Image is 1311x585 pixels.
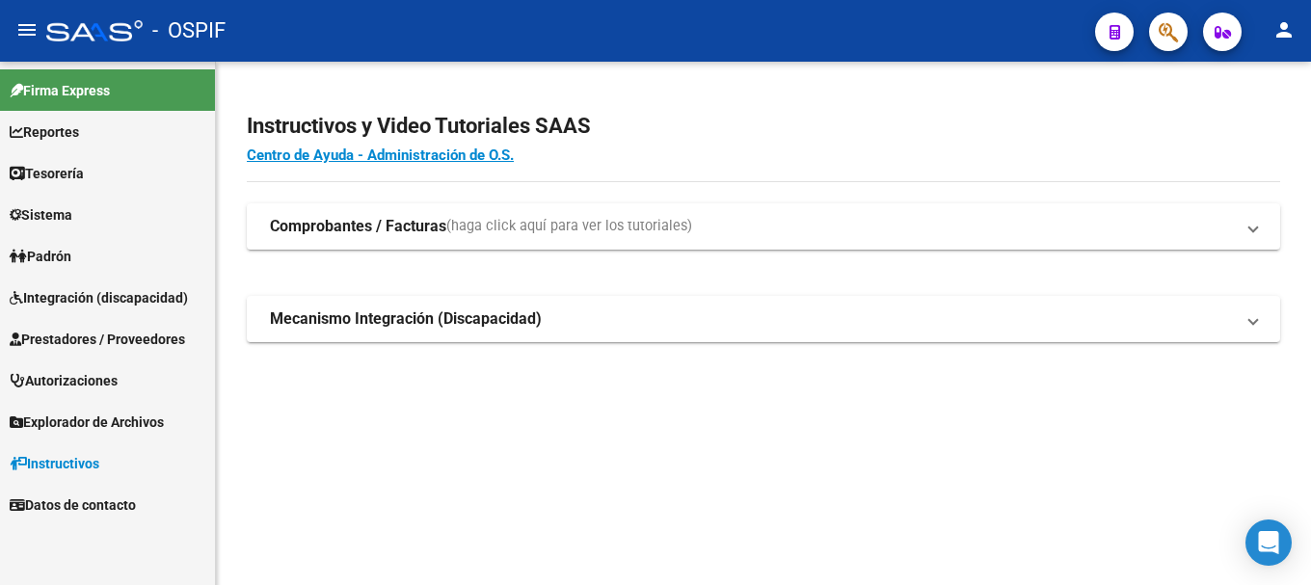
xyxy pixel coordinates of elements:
[270,216,446,237] strong: Comprobantes / Facturas
[10,163,84,184] span: Tesorería
[10,246,71,267] span: Padrón
[10,121,79,143] span: Reportes
[152,10,226,52] span: - OSPIF
[15,18,39,41] mat-icon: menu
[10,287,188,308] span: Integración (discapacidad)
[10,453,99,474] span: Instructivos
[247,296,1280,342] mat-expansion-panel-header: Mecanismo Integración (Discapacidad)
[10,204,72,226] span: Sistema
[10,370,118,391] span: Autorizaciones
[446,216,692,237] span: (haga click aquí para ver los tutoriales)
[10,80,110,101] span: Firma Express
[270,308,542,330] strong: Mecanismo Integración (Discapacidad)
[10,494,136,516] span: Datos de contacto
[247,146,514,164] a: Centro de Ayuda - Administración de O.S.
[247,203,1280,250] mat-expansion-panel-header: Comprobantes / Facturas(haga click aquí para ver los tutoriales)
[10,329,185,350] span: Prestadores / Proveedores
[1245,519,1292,566] div: Open Intercom Messenger
[1272,18,1296,41] mat-icon: person
[247,108,1280,145] h2: Instructivos y Video Tutoriales SAAS
[10,412,164,433] span: Explorador de Archivos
